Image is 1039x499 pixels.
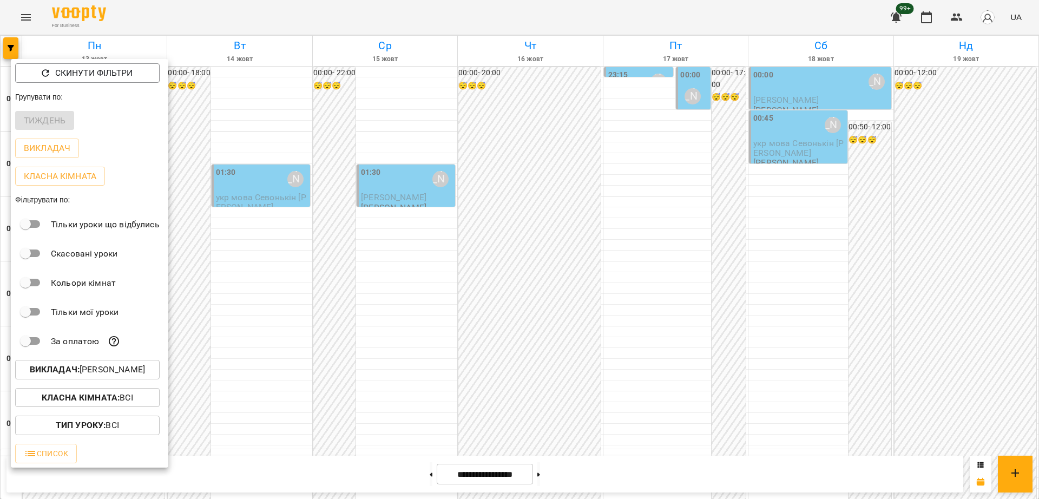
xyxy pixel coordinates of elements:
b: Викладач : [30,364,80,375]
p: Тільки мої уроки [51,306,119,319]
p: Класна кімната [24,170,96,183]
b: Тип Уроку : [56,420,106,430]
button: Викладач:[PERSON_NAME] [15,360,160,379]
p: Викладач [24,142,70,155]
p: Скасовані уроки [51,247,117,260]
p: За оплатою [51,335,99,348]
button: Викладач [15,139,79,158]
button: Класна кімната:Всі [15,388,160,408]
button: Список [15,444,77,463]
p: [PERSON_NAME] [30,363,145,376]
span: Список [24,447,68,460]
p: Всі [42,391,133,404]
p: Всі [56,419,119,432]
div: Групувати по: [11,87,168,107]
b: Класна кімната : [42,392,120,403]
button: Скинути фільтри [15,63,160,83]
button: Класна кімната [15,167,105,186]
p: Скинути фільтри [55,67,133,80]
button: Тип Уроку:Всі [15,416,160,435]
div: Фільтрувати по: [11,190,168,209]
p: Кольори кімнат [51,277,116,290]
p: Тільки уроки що відбулись [51,218,160,231]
